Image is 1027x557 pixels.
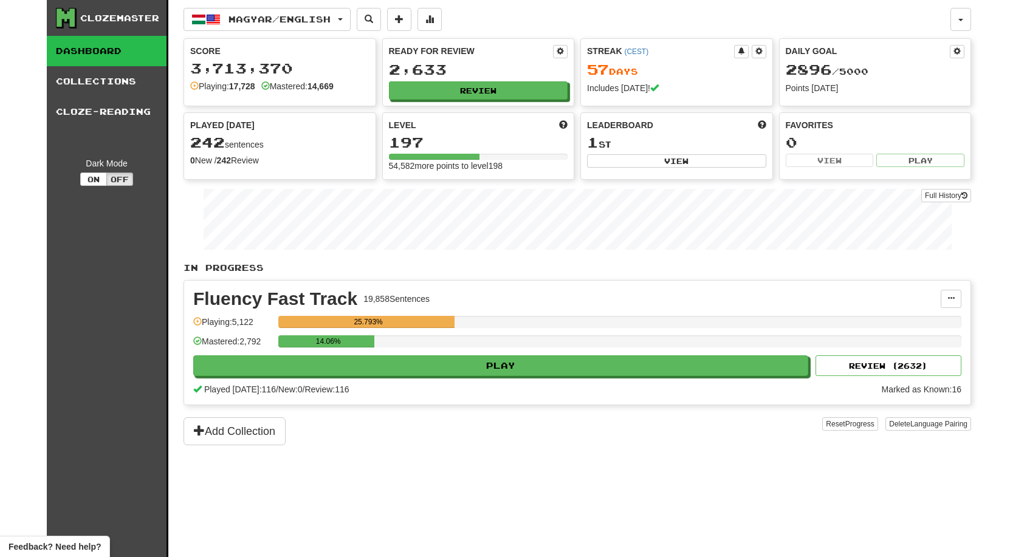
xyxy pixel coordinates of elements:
[193,290,357,308] div: Fluency Fast Track
[758,119,766,131] span: This week in points, UTC
[217,155,231,165] strong: 242
[559,119,568,131] span: Score more points to level up
[387,8,411,31] button: Add sentence to collection
[190,45,369,57] div: Score
[417,8,442,31] button: More stats
[193,335,272,355] div: Mastered: 2,792
[190,154,369,166] div: New / Review
[229,81,255,91] strong: 17,728
[304,384,349,394] span: Review: 116
[389,62,568,77] div: 2,633
[190,155,195,165] strong: 0
[885,417,971,431] button: DeleteLanguage Pairing
[106,173,133,186] button: Off
[587,134,599,151] span: 1
[816,355,961,376] button: Review (2632)
[587,154,766,168] button: View
[282,335,374,347] div: 14.06%
[193,355,808,376] button: Play
[786,61,832,78] span: 2896
[190,119,255,131] span: Played [DATE]
[184,417,286,445] button: Add Collection
[184,8,351,31] button: Magyar/English
[47,66,167,97] a: Collections
[587,82,766,94] div: Includes [DATE]!
[193,316,272,336] div: Playing: 5,122
[228,14,331,24] span: Magyar / English
[881,383,961,395] div: Marked as Known: 16
[876,154,964,167] button: Play
[190,61,369,76] div: 3,713,370
[80,173,107,186] button: On
[56,157,157,169] div: Dark Mode
[307,81,334,91] strong: 14,669
[587,119,653,131] span: Leaderboard
[845,420,874,428] span: Progress
[786,45,950,58] div: Daily Goal
[786,66,868,77] span: / 5000
[786,82,965,94] div: Points [DATE]
[910,420,967,428] span: Language Pairing
[786,135,965,150] div: 0
[389,119,416,131] span: Level
[624,47,648,56] a: (CEST)
[786,154,874,167] button: View
[389,45,554,57] div: Ready for Review
[357,8,381,31] button: Search sentences
[190,134,225,151] span: 242
[278,384,303,394] span: New: 0
[303,384,305,394] span: /
[204,384,276,394] span: Played [DATE]: 116
[389,135,568,150] div: 197
[184,262,971,274] p: In Progress
[921,189,971,202] a: Full History
[822,417,878,431] button: ResetProgress
[282,316,455,328] div: 25.793%
[190,80,255,92] div: Playing:
[80,12,159,24] div: Clozemaster
[261,80,334,92] div: Mastered:
[587,45,734,57] div: Streak
[786,119,965,131] div: Favorites
[363,293,430,305] div: 19,858 Sentences
[47,97,167,127] a: Cloze-Reading
[389,160,568,172] div: 54,582 more points to level 198
[190,135,369,151] div: sentences
[587,62,766,78] div: Day s
[276,384,278,394] span: /
[9,541,101,553] span: Open feedback widget
[587,61,609,78] span: 57
[47,36,167,66] a: Dashboard
[389,81,568,100] button: Review
[587,135,766,151] div: st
